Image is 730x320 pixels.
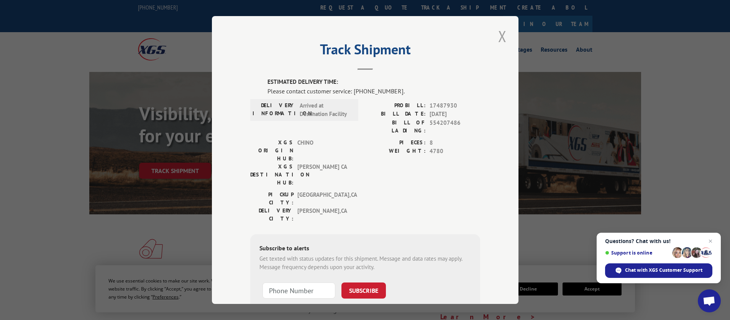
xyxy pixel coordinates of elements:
[698,289,721,312] a: Open chat
[250,190,294,206] label: PICKUP CITY:
[430,101,480,110] span: 17487930
[262,282,335,298] input: Phone Number
[250,162,294,186] label: XGS DESTINATION HUB:
[250,206,294,222] label: DELIVERY CITY:
[250,44,480,59] h2: Track Shipment
[365,118,426,134] label: BILL OF LADING:
[259,254,471,271] div: Get texted with status updates for this shipment. Message and data rates may apply. Message frequ...
[250,138,294,162] label: XGS ORIGIN HUB:
[605,238,712,244] span: Questions? Chat with us!
[297,206,349,222] span: [PERSON_NAME] , CA
[297,190,349,206] span: [GEOGRAPHIC_DATA] , CA
[267,86,480,95] div: Please contact customer service: [PHONE_NUMBER].
[365,138,426,147] label: PIECES:
[430,110,480,119] span: [DATE]
[605,263,712,278] span: Chat with XGS Customer Support
[625,267,702,274] span: Chat with XGS Customer Support
[430,147,480,156] span: 4780
[430,118,480,134] span: 554207486
[365,110,426,119] label: BILL DATE:
[297,162,349,186] span: [PERSON_NAME] CA
[259,303,273,310] strong: Note:
[297,138,349,162] span: CHINO
[267,78,480,87] label: ESTIMATED DELIVERY TIME:
[365,101,426,110] label: PROBILL:
[300,101,351,118] span: Arrived at Destination Facility
[605,250,669,256] span: Support is online
[253,101,296,118] label: DELIVERY INFORMATION:
[430,138,480,147] span: 8
[259,243,471,254] div: Subscribe to alerts
[496,26,509,47] button: Close modal
[341,282,386,298] button: SUBSCRIBE
[365,147,426,156] label: WEIGHT:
